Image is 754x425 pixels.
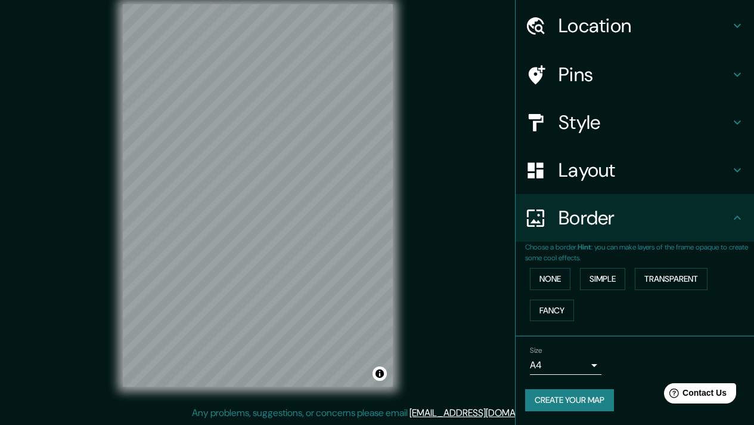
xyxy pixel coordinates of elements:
[558,14,730,38] h4: Location
[558,110,730,134] h4: Style
[558,206,730,230] h4: Border
[558,63,730,87] h4: Pins
[525,389,614,411] button: Create your map
[558,158,730,182] h4: Layout
[530,356,601,375] div: A4
[530,268,570,290] button: None
[578,242,591,252] b: Hint
[409,406,557,419] a: [EMAIL_ADDRESS][DOMAIN_NAME]
[516,98,754,146] div: Style
[580,268,625,290] button: Simple
[373,367,387,381] button: Toggle attribution
[516,51,754,98] div: Pins
[648,378,741,412] iframe: Help widget launcher
[530,346,542,356] label: Size
[192,406,558,420] p: Any problems, suggestions, or concerns please email .
[516,194,754,242] div: Border
[530,300,574,322] button: Fancy
[525,242,754,263] p: Choose a border. : you can make layers of the frame opaque to create some cool effects.
[635,268,708,290] button: Transparent
[123,4,393,387] canvas: Map
[516,146,754,194] div: Layout
[516,2,754,50] div: Location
